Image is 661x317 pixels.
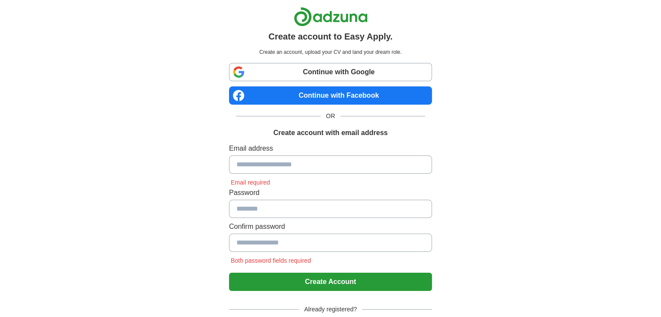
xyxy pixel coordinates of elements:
p: Create an account, upload your CV and land your dream role. [231,48,430,56]
label: Password [229,188,432,198]
span: Already registered? [299,305,362,314]
a: Continue with Google [229,63,432,81]
button: Create Account [229,273,432,291]
span: Email required [229,179,272,186]
img: Adzuna logo [294,7,368,26]
label: Confirm password [229,221,432,232]
a: Continue with Facebook [229,86,432,105]
h1: Create account to Easy Apply. [269,30,393,43]
label: Email address [229,143,432,154]
h1: Create account with email address [273,128,388,138]
span: OR [321,112,340,121]
span: Both password fields required [229,257,312,264]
